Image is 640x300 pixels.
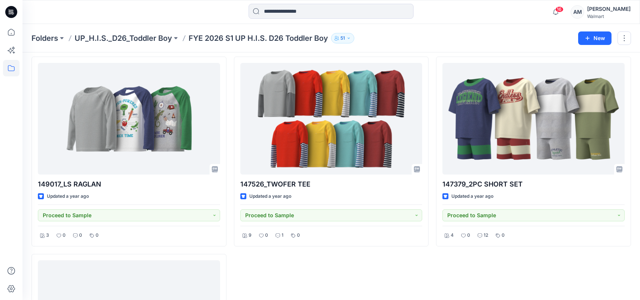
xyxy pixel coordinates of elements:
[47,193,89,200] p: Updated a year ago
[587,4,631,13] div: [PERSON_NAME]
[31,33,58,43] a: Folders
[340,34,345,42] p: 51
[484,231,488,239] p: 12
[249,231,252,239] p: 9
[555,6,564,12] span: 16
[442,179,625,190] p: 147379_2PC SHORT SET
[578,31,612,45] button: New
[63,231,66,239] p: 0
[79,231,82,239] p: 0
[502,231,505,239] p: 0
[240,179,423,190] p: 147526_TWOFER TEE
[38,179,220,190] p: 149017_LS RAGLAN
[265,231,268,239] p: 0
[75,33,172,43] a: UP_H.I.S._D26_Toddler Boy
[38,63,220,175] a: 149017_LS RAGLAN
[451,231,454,239] p: 4
[571,5,584,19] div: AM
[467,231,470,239] p: 0
[249,193,291,200] p: Updated a year ago
[451,193,493,200] p: Updated a year ago
[240,63,423,175] a: 147526_TWOFER TEE
[96,231,99,239] p: 0
[442,63,625,175] a: 147379_2PC SHORT SET
[297,231,300,239] p: 0
[46,231,49,239] p: 3
[587,13,631,19] div: Walmart
[282,231,283,239] p: 1
[189,33,328,43] p: FYE 2026 S1 UP H.I.S. D26 Toddler Boy
[331,33,354,43] button: 51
